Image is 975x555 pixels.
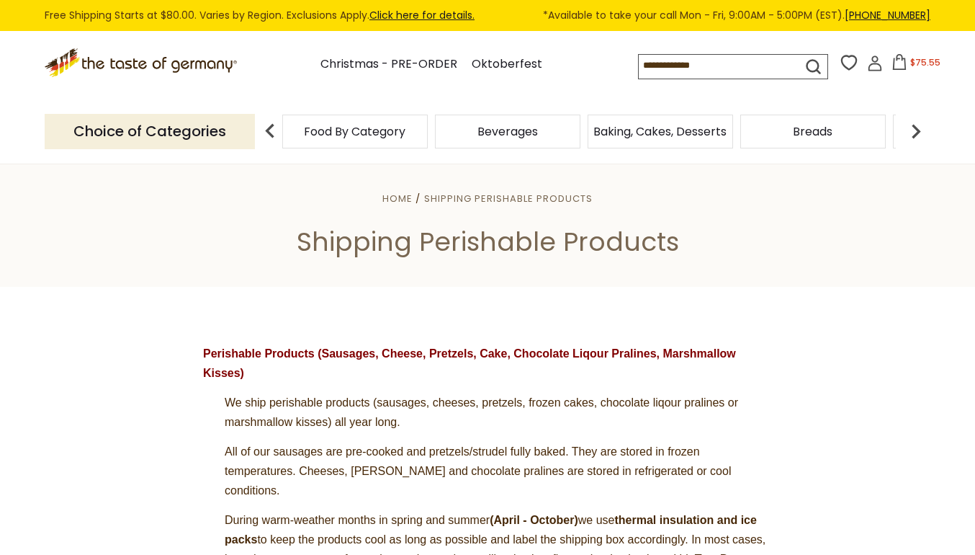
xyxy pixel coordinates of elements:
[369,8,475,22] a: Click here for details.
[477,126,538,137] a: Beverages
[256,117,284,146] img: previous arrow
[45,226,930,258] h1: Shipping Perishable Products
[886,54,947,76] button: $75.55
[45,114,255,149] p: Choice of Categories
[45,7,930,24] div: Free Shipping Starts at $80.00. Varies by Region. Exclusions Apply.
[902,117,930,146] img: next arrow
[845,8,930,22] a: [PHONE_NUMBER]
[472,55,542,74] a: Oktoberfest
[793,126,832,137] a: Breads
[225,445,731,496] span: All of our sausages are pre-cooked and pretzels/strudel fully baked. They are stored in frozen te...
[382,192,413,205] a: Home
[424,192,593,205] a: Shipping Perishable Products
[593,126,727,137] a: Baking, Cakes, Desserts
[203,347,736,379] strong: Perishable Products (Sausages, Cheese, Pretzels, Cake, Chocolate Liqour Pralines, Marshmallow Kis...
[225,514,757,546] strong: thermal insulation and ice packs
[225,396,738,428] span: We ship perishable products (sausages, cheeses, pretzels, frozen cakes, chocolate liqour pralines...
[910,56,940,68] span: $75.55
[543,7,930,24] span: *Available to take your call Mon - Fri, 9:00AM - 5:00PM (EST).
[490,514,578,526] strong: (April - October)
[320,55,457,74] a: Christmas - PRE-ORDER
[304,126,405,137] a: Food By Category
